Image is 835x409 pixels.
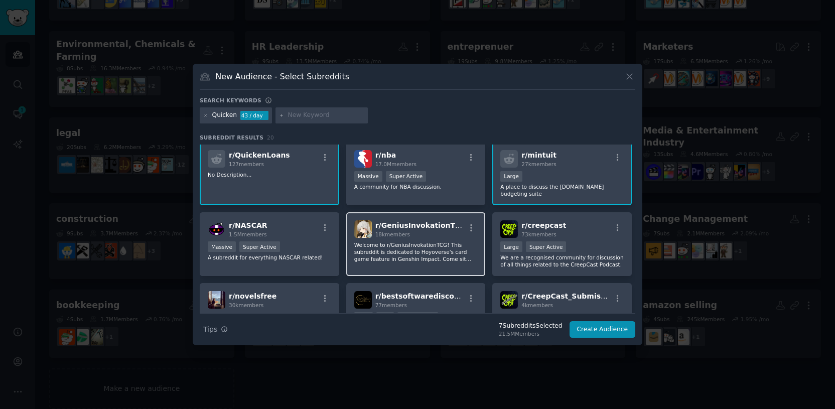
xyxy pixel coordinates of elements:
div: Super Active [239,241,280,252]
div: Large [500,171,522,182]
div: Super Active [526,241,567,252]
p: A subreddit for everything NASCAR related! [208,254,331,261]
h3: Search keywords [200,97,261,104]
span: 73k members [521,231,556,237]
span: 1.5M members [229,231,267,237]
span: Tips [203,324,217,335]
span: 17.0M members [375,161,416,167]
div: Massive [354,171,382,182]
p: Welcome to novelsfree! This community is for those searching for novels that they wish to read fo... [208,312,331,333]
img: novelsfree [208,291,225,309]
div: Tiny [376,312,394,323]
img: creepcast [500,220,518,238]
div: 43 / day [240,111,268,120]
div: 7 Subreddit s Selected [499,322,563,331]
button: Create Audience [570,321,636,338]
div: Super Active [386,171,427,182]
span: r/ QuickenLoans [229,151,290,159]
div: Massive [208,241,236,252]
span: r/ nba [375,151,396,159]
div: Large [500,241,522,252]
span: 18k members [375,231,410,237]
img: CreepCast_Submissions [500,291,518,309]
span: r/ CreepCast_Submissions [521,292,621,300]
div: 21.5M Members [499,330,563,337]
div: New [354,312,373,323]
button: Tips [200,321,231,338]
p: No Description... [208,171,331,178]
span: 20 [267,134,274,141]
span: Subreddit Results [200,134,263,141]
span: 30k members [229,302,263,308]
img: nba [354,150,372,168]
p: We are a recognised community for discussion of all things related to the CreepCast Podcast. [500,254,624,268]
span: r/ creepcast [521,221,566,229]
span: r/ GeniusInvokationTCG [375,221,466,229]
img: bestsoftwarediscounts [354,291,372,309]
p: A place to discuss the [DOMAIN_NAME] budgeting suite [500,183,624,197]
span: 127 members [229,161,264,167]
span: 77 members [375,302,407,308]
p: submit your original stories or story ideas. [500,312,624,319]
span: r/ mintuit [521,151,556,159]
span: 27k members [521,161,556,167]
span: r/ novelsfree [229,292,276,300]
span: 4k members [521,302,553,308]
div: Super Active [397,312,438,323]
input: New Keyword [288,111,364,120]
p: A community for NBA discussion. [354,183,478,190]
span: r/ bestsoftwarediscounts [375,292,472,300]
p: Welcome to r/GeniusInvokationTCG! This subreddit is dedicated to Hoyoverse's card game feature in... [354,241,478,262]
img: GeniusInvokationTCG [354,220,372,238]
span: r/ NASCAR [229,221,267,229]
img: NASCAR [208,220,225,238]
div: Quicken [212,111,237,120]
h3: New Audience - Select Subreddits [216,71,349,82]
